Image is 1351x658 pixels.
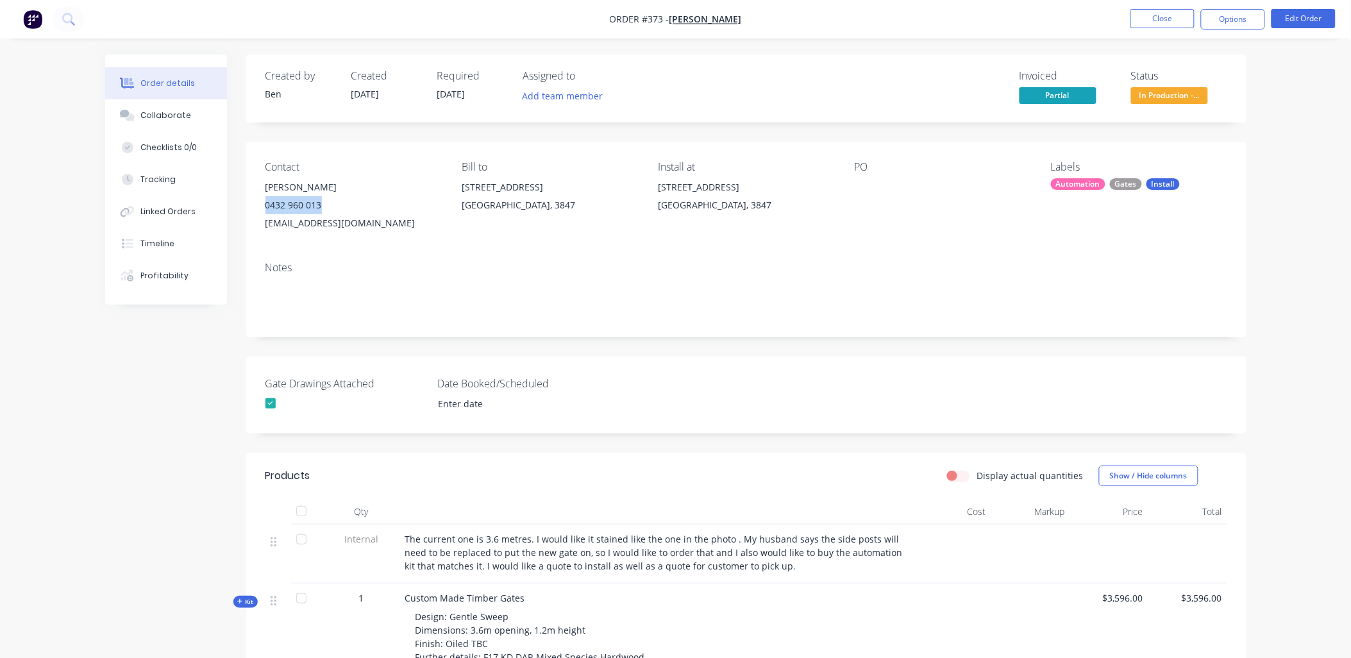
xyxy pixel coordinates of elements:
[265,178,441,196] div: [PERSON_NAME]
[437,70,508,82] div: Required
[523,70,651,82] div: Assigned to
[1201,9,1265,30] button: Options
[140,174,176,185] div: Tracking
[1146,178,1180,190] div: Install
[669,13,742,26] a: [PERSON_NAME]
[265,468,310,484] div: Products
[351,88,380,100] span: [DATE]
[265,70,336,82] div: Created by
[462,161,637,173] div: Bill to
[265,178,441,232] div: [PERSON_NAME]0432 960 013[EMAIL_ADDRESS][DOMAIN_NAME]
[105,131,227,164] button: Checklists 0/0
[1271,9,1336,28] button: Edit Order
[658,196,834,214] div: [GEOGRAPHIC_DATA], 3847
[658,178,834,196] div: [STREET_ADDRESS]
[1020,87,1096,103] span: Partial
[438,376,598,391] label: Date Booked/Scheduled
[658,178,834,219] div: [STREET_ADDRESS][GEOGRAPHIC_DATA], 3847
[913,499,992,525] div: Cost
[233,596,258,608] div: Kit
[328,532,395,546] span: Internal
[140,142,197,153] div: Checklists 0/0
[516,87,610,105] button: Add team member
[237,597,254,607] span: Kit
[1070,499,1149,525] div: Price
[1148,499,1227,525] div: Total
[1131,87,1208,106] button: In Production -...
[359,591,364,605] span: 1
[351,70,422,82] div: Created
[462,196,637,214] div: [GEOGRAPHIC_DATA], 3847
[265,161,441,173] div: Contact
[991,499,1070,525] div: Markup
[658,161,834,173] div: Install at
[140,206,196,217] div: Linked Orders
[1075,591,1144,605] span: $3,596.00
[1051,161,1227,173] div: Labels
[23,10,42,29] img: Factory
[140,110,191,121] div: Collaborate
[140,238,174,249] div: Timeline
[462,178,637,196] div: [STREET_ADDRESS]
[462,178,637,219] div: [STREET_ADDRESS][GEOGRAPHIC_DATA], 3847
[105,164,227,196] button: Tracking
[1131,87,1208,103] span: In Production -...
[265,196,441,214] div: 0432 960 013
[140,78,195,89] div: Order details
[1130,9,1195,28] button: Close
[1020,70,1116,82] div: Invoiced
[105,196,227,228] button: Linked Orders
[105,260,227,292] button: Profitability
[140,270,189,282] div: Profitability
[105,67,227,99] button: Order details
[855,161,1030,173] div: PO
[977,469,1084,482] label: Display actual quantities
[429,394,589,414] input: Enter date
[1110,178,1142,190] div: Gates
[523,87,610,105] button: Add team member
[105,228,227,260] button: Timeline
[265,87,336,101] div: Ben
[405,592,525,604] span: Custom Made Timber Gates
[405,533,905,572] span: The current one is 3.6 metres. I would like it stained like the one in the photo . My husband say...
[1154,591,1222,605] span: $3,596.00
[610,13,669,26] span: Order #373 -
[1099,466,1198,486] button: Show / Hide columns
[1131,70,1227,82] div: Status
[1051,178,1105,190] div: Automation
[105,99,227,131] button: Collaborate
[265,376,426,391] label: Gate Drawings Attached
[323,499,400,525] div: Qty
[437,88,466,100] span: [DATE]
[265,214,441,232] div: [EMAIL_ADDRESS][DOMAIN_NAME]
[265,262,1227,274] div: Notes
